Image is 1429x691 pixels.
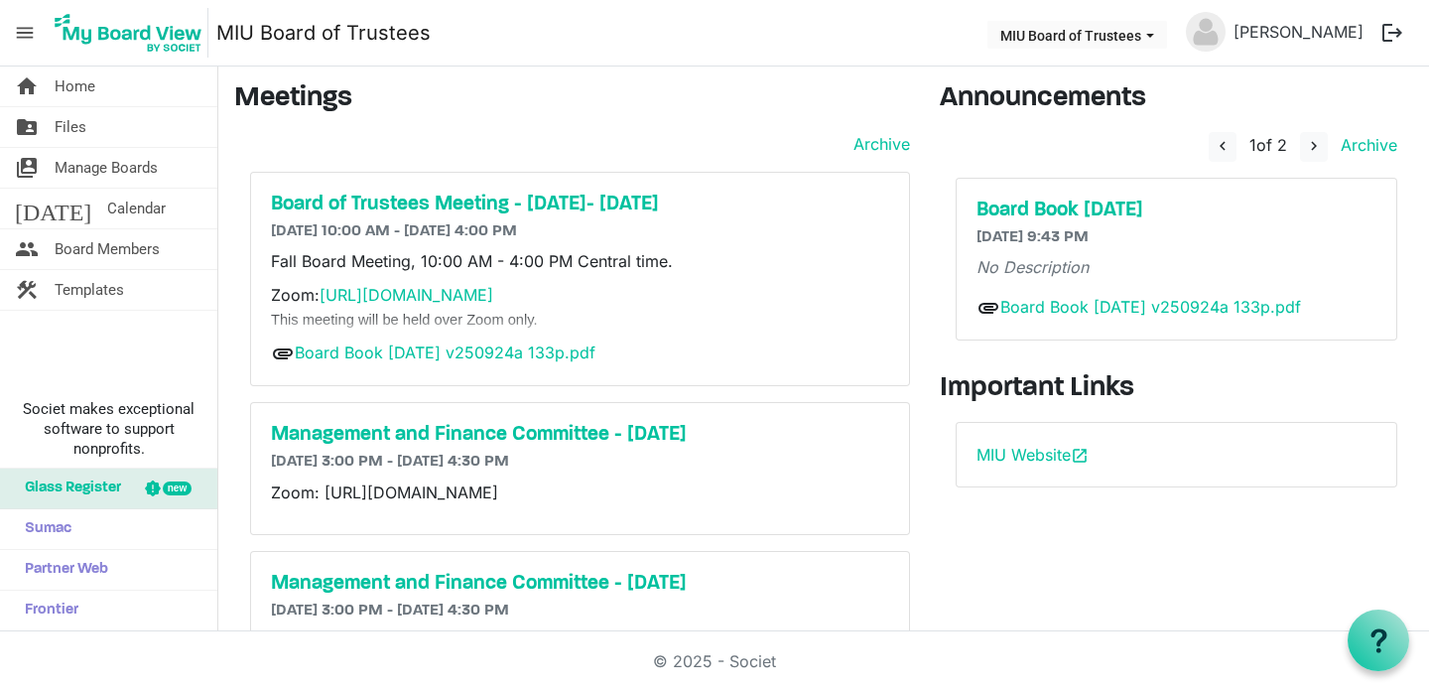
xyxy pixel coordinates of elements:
a: Management and Finance Committee - [DATE] [271,423,889,447]
p: Fall Board Meeting, 10:00 AM - 4:00 PM Central time. [271,249,889,273]
p: No Description [976,255,1377,279]
span: Calendar [107,189,166,228]
img: no-profile-picture.svg [1186,12,1226,52]
h6: [DATE] 3:00 PM - [DATE] 4:30 PM [271,602,889,621]
span: construction [15,270,39,310]
a: © 2025 - Societ [653,651,776,671]
span: 1 [1249,135,1256,155]
span: of 2 [1249,135,1287,155]
h3: Announcements [940,82,1414,116]
div: new [163,482,192,495]
span: menu [6,14,44,52]
a: Board Book [DATE] v250924a 133p.pdf [295,343,595,362]
span: navigate_before [1214,137,1232,155]
span: Societ makes exceptional software to support nonprofits. [9,399,208,459]
a: Board of Trustees Meeting - [DATE]- [DATE] [271,193,889,216]
span: Partner Web [15,550,108,590]
h6: [DATE] 3:00 PM - [DATE] 4:30 PM [271,453,889,472]
span: Files [55,107,86,147]
span: Board Members [55,229,160,269]
span: attachment [976,296,1000,320]
button: MIU Board of Trustees dropdownbutton [987,21,1167,49]
button: logout [1371,12,1413,54]
span: people [15,229,39,269]
a: [URL][DOMAIN_NAME] [320,285,493,305]
h3: Meetings [234,82,910,116]
span: [DATE] 9:43 PM [976,229,1089,245]
span: folder_shared [15,107,39,147]
span: Zoom: [URL][DOMAIN_NAME] [271,483,498,502]
span: switch_account [15,148,39,188]
p: Zoom: [271,283,889,331]
a: Management and Finance Committee - [DATE] [271,572,889,596]
span: [DATE] [15,189,91,228]
a: MIU Websiteopen_in_new [976,445,1089,465]
img: My Board View Logo [49,8,208,58]
span: Frontier [15,591,78,630]
span: Templates [55,270,124,310]
a: Board Book [DATE] [976,199,1377,222]
span: home [15,67,39,106]
span: open_in_new [1071,447,1089,465]
a: [PERSON_NAME] [1226,12,1371,52]
span: Manage Boards [55,148,158,188]
span: navigate_next [1305,137,1323,155]
span: This meeting will be held over Zoom only. [271,312,538,328]
h6: [DATE] 10:00 AM - [DATE] 4:00 PM [271,222,889,241]
span: attachment [271,342,295,365]
a: Archive [1333,135,1397,155]
a: Board Book [DATE] v250924a 133p.pdf [1000,297,1301,317]
span: Home [55,67,95,106]
span: Sumac [15,509,71,549]
h3: Important Links [940,372,1414,406]
button: navigate_next [1300,132,1328,162]
span: Glass Register [15,469,121,508]
a: Archive [845,132,910,156]
button: navigate_before [1209,132,1236,162]
a: MIU Board of Trustees [216,13,431,53]
a: My Board View Logo [49,8,216,58]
